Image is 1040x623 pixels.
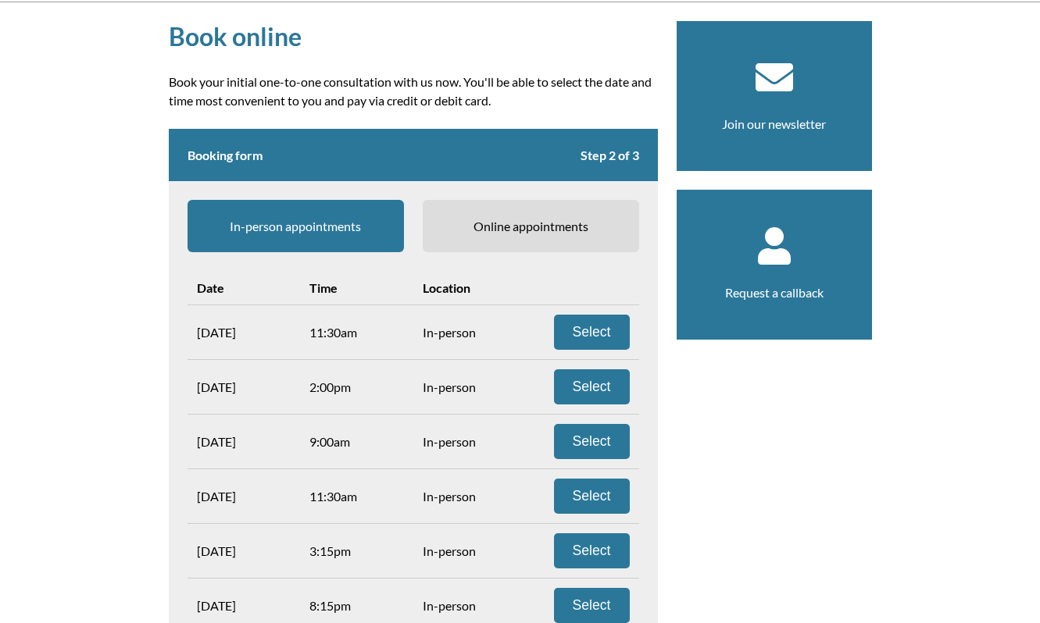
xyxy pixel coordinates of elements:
span: In-person appointments [188,200,404,252]
div: In-person [413,315,527,349]
div: [DATE] [188,589,301,622]
div: 9:00am [300,425,413,458]
div: [DATE] [188,370,301,404]
div: 2:00pm [300,370,413,404]
div: 11:30am [300,315,413,349]
div: In-person [413,479,527,513]
h2: Booking form [169,129,658,181]
div: In-person [413,589,527,622]
button: Select Sat 6 Sep 11:30am in-person [554,479,630,514]
div: [DATE] [188,315,301,349]
div: 3:15pm [300,534,413,568]
button: Select Fri 5 Sep 2:00pm in-person [554,369,630,404]
span: Online appointments [423,200,639,252]
button: Select Sat 6 Sep 9:00am in-person [554,424,630,459]
div: 11:30am [300,479,413,513]
div: In-person [413,370,527,404]
button: Select Fri 5 Sep 11:30am in-person [554,315,630,350]
div: [DATE] [188,479,301,513]
p: Book your initial one-to-one consultation with us now. You'll be able to select the date and time... [169,73,658,110]
div: [DATE] [188,534,301,568]
div: In-person [413,425,527,458]
a: Request a callback [725,285,824,300]
div: 8:15pm [300,589,413,622]
div: Time [300,271,413,304]
div: In-person [413,534,527,568]
h1: Book online [169,21,658,52]
button: Select Wed 10 Sep 3:15pm in-person [554,533,630,568]
div: Location [413,271,527,304]
div: [DATE] [188,425,301,458]
a: Join our newsletter [722,116,826,131]
div: Date [188,271,301,304]
button: Select Wed 10 Sep 8:15pm in-person [554,588,630,623]
span: Step 2 of 3 [581,148,639,162]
